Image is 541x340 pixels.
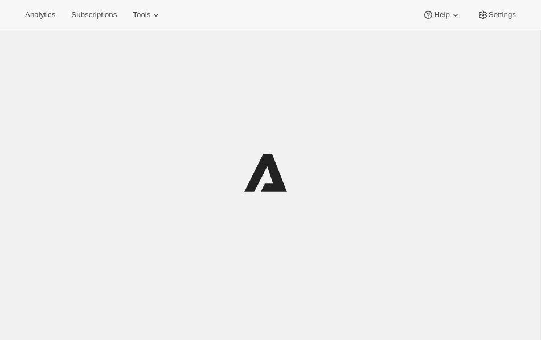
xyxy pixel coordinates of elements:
button: Tools [126,7,169,23]
span: Help [434,10,449,19]
button: Help [416,7,468,23]
span: Subscriptions [71,10,117,19]
span: Settings [489,10,516,19]
button: Settings [470,7,523,23]
span: Analytics [25,10,55,19]
button: Subscriptions [64,7,124,23]
button: Analytics [18,7,62,23]
span: Tools [133,10,150,19]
